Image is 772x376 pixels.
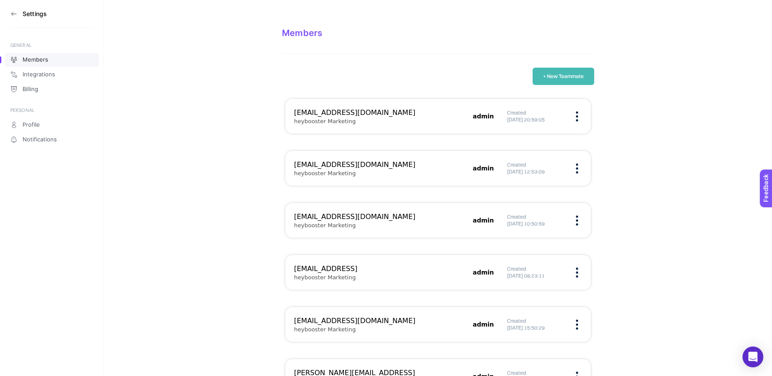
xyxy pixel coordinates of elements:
span: Billing [23,86,38,93]
h3: [EMAIL_ADDRESS] [294,264,468,274]
img: menu icon [576,216,578,226]
h5: heybooster Marketing [294,326,356,333]
a: Integrations [5,68,99,82]
a: Profile [5,118,99,132]
div: GENERAL [10,42,94,49]
span: Integrations [23,71,55,78]
h5: [DATE] 20:59:05 [507,116,563,123]
h6: Created [507,317,563,324]
h5: admin [473,320,494,329]
div: Members [282,28,594,38]
img: menu icon [576,111,578,121]
div: PERSONAL [10,107,94,114]
h5: [DATE] 15:50:29 [507,324,563,331]
button: + New Teammate [533,68,594,85]
div: Open Intercom Messenger [743,347,763,367]
a: Members [5,53,99,67]
h6: Created [507,265,563,272]
h5: admin [473,112,494,121]
h6: Created [507,109,563,116]
h5: [DATE] 08:23:11 [507,272,563,279]
a: Billing [5,82,99,96]
h5: [DATE] 12:53:09 [507,168,563,175]
a: Notifications [5,133,99,147]
span: Notifications [23,136,57,143]
h5: admin [473,216,494,225]
h5: [DATE] 10:50:59 [507,220,563,227]
span: Feedback [5,3,33,10]
img: menu icon [576,320,578,330]
h6: Created [507,213,563,220]
img: menu icon [576,268,578,278]
h5: heybooster Marketing [294,222,356,229]
h3: [EMAIL_ADDRESS][DOMAIN_NAME] [294,212,468,222]
h3: Settings [23,10,47,17]
h3: [EMAIL_ADDRESS][DOMAIN_NAME] [294,316,468,326]
h5: heybooster Marketing [294,118,356,125]
h5: heybooster Marketing [294,170,356,177]
h6: Created [507,161,563,168]
h5: heybooster Marketing [294,274,356,281]
h3: [EMAIL_ADDRESS][DOMAIN_NAME] [294,108,468,118]
h5: admin [473,164,494,173]
h3: [EMAIL_ADDRESS][DOMAIN_NAME] [294,160,468,170]
h5: admin [473,268,494,277]
span: Profile [23,121,40,128]
img: menu icon [576,163,578,173]
span: Members [23,56,48,63]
